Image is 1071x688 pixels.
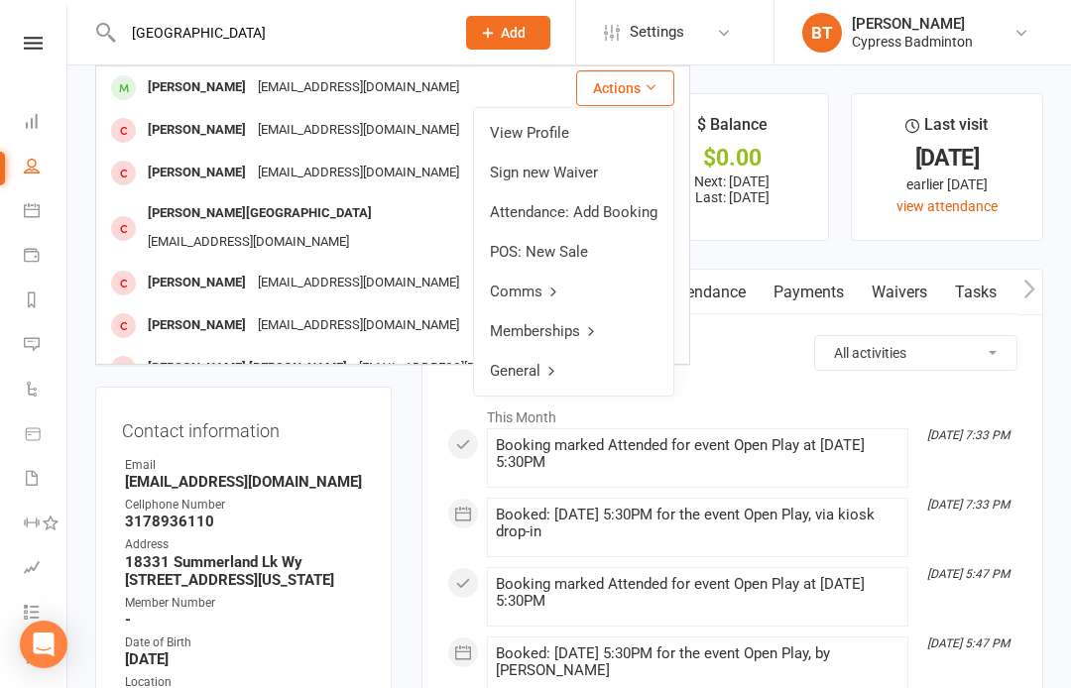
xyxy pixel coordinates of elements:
div: Last visit [905,112,988,148]
div: [EMAIL_ADDRESS][DOMAIN_NAME] [252,159,465,187]
span: Settings [630,10,684,55]
a: General [474,351,673,391]
a: Sign new Waiver [474,153,673,192]
div: Booked: [DATE] 5:30PM for the event Open Play, via kiosk drop-in [496,507,899,540]
div: Cypress Badminton [852,33,973,51]
div: [PERSON_NAME] [PERSON_NAME] [142,354,353,383]
a: POS: New Sale [474,232,673,272]
h3: Contact information [122,413,365,441]
a: Product Sales [24,413,68,458]
div: [EMAIL_ADDRESS][DOMAIN_NAME] [252,311,465,340]
div: [EMAIL_ADDRESS][DOMAIN_NAME] [353,354,566,383]
div: [EMAIL_ADDRESS][DOMAIN_NAME] [252,269,465,297]
a: View Profile [474,113,673,153]
button: Add [466,16,550,50]
li: This Month [447,397,1017,428]
div: Booked: [DATE] 5:30PM for the event Open Play, by [PERSON_NAME] [496,645,899,679]
div: $ Balance [697,112,768,148]
strong: 18331 Summerland Lk Wy [STREET_ADDRESS][US_STATE] [125,553,365,589]
a: Dashboard [24,101,68,146]
a: view attendance [896,198,998,214]
div: [EMAIL_ADDRESS][DOMAIN_NAME] [142,228,355,257]
div: Booking marked Attended for event Open Play at [DATE] 5:30PM [496,576,899,610]
a: Attendance: Add Booking [474,192,673,232]
div: [EMAIL_ADDRESS][DOMAIN_NAME] [252,116,465,145]
strong: - [125,611,365,629]
div: [PERSON_NAME] [142,269,252,297]
span: Add [501,25,526,41]
div: Cellphone Number [125,496,365,515]
strong: 3178936110 [125,513,365,530]
a: Waivers [858,270,941,315]
a: Memberships [474,311,673,351]
div: [PERSON_NAME] [142,159,252,187]
div: earlier [DATE] [870,173,1024,195]
input: Search... [117,19,440,47]
button: Actions [576,70,674,106]
strong: [DATE] [125,650,365,668]
div: [PERSON_NAME] [142,116,252,145]
strong: [EMAIL_ADDRESS][DOMAIN_NAME] [125,473,365,491]
a: Attendance [653,270,760,315]
a: People [24,146,68,190]
a: Comms [474,272,673,311]
p: Next: [DATE] Last: [DATE] [654,173,809,205]
div: [EMAIL_ADDRESS][DOMAIN_NAME] [252,73,465,102]
a: Payments [760,270,858,315]
div: Member Number [125,594,365,613]
div: Open Intercom Messenger [20,621,67,668]
h3: Activity [447,335,1017,366]
div: [PERSON_NAME] [852,15,973,33]
div: Address [125,535,365,554]
div: [PERSON_NAME] [142,73,252,102]
div: $0.00 [654,148,809,169]
div: Email [125,456,365,475]
div: Date of Birth [125,633,365,652]
i: [DATE] 7:33 PM [927,428,1010,442]
a: Tasks [941,270,1011,315]
i: [DATE] 7:33 PM [927,498,1010,512]
div: [PERSON_NAME] [142,311,252,340]
div: [DATE] [870,148,1024,169]
div: Booking marked Attended for event Open Play at [DATE] 5:30PM [496,437,899,471]
a: Calendar [24,190,68,235]
div: [PERSON_NAME][GEOGRAPHIC_DATA] [142,199,378,228]
a: Reports [24,280,68,324]
div: BT [802,13,842,53]
i: [DATE] 5:47 PM [927,636,1010,650]
a: Payments [24,235,68,280]
a: Assessments [24,547,68,592]
i: [DATE] 5:47 PM [927,567,1010,581]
